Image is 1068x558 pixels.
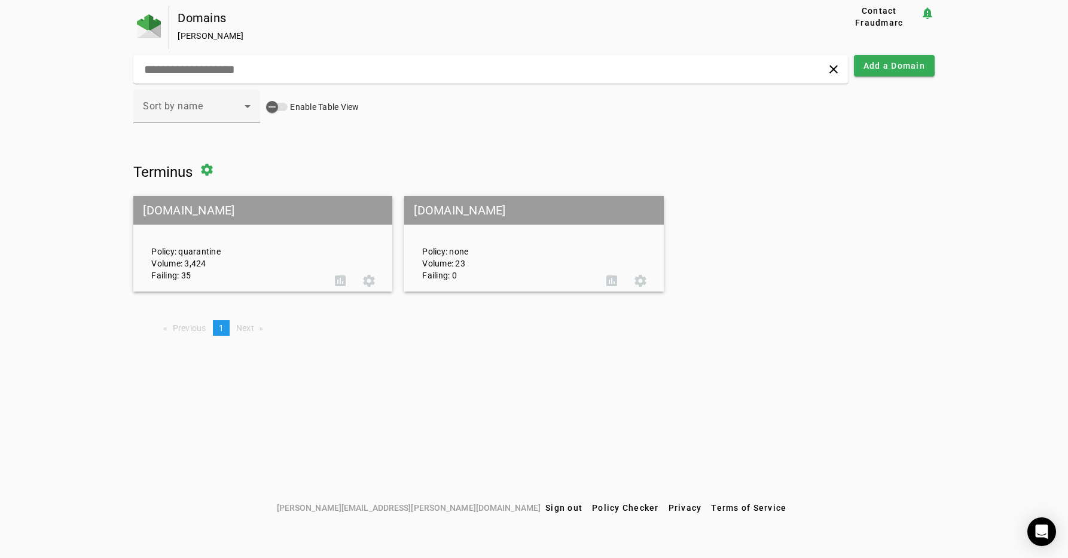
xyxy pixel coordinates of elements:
[838,6,920,27] button: Contact Fraudmarc
[587,497,664,519] button: Policy Checker
[711,503,786,513] span: Terms of Service
[355,266,383,295] button: Settings
[173,323,206,333] span: Previous
[288,101,359,113] label: Enable Table View
[133,164,193,180] span: Terminus
[863,60,925,72] span: Add a Domain
[664,497,707,519] button: Privacy
[236,323,254,333] span: Next
[137,14,161,38] img: Fraudmarc Logo
[413,207,597,281] div: Policy: none Volume: 23 Failing: 0
[219,323,224,333] span: 1
[404,196,663,225] mat-grid-tile-header: [DOMAIN_NAME]
[178,12,800,24] div: Domains
[854,55,935,76] button: Add a Domain
[920,6,935,20] mat-icon: notification_important
[545,503,582,513] span: Sign out
[592,503,659,513] span: Policy Checker
[277,501,541,514] span: [PERSON_NAME][EMAIL_ADDRESS][PERSON_NAME][DOMAIN_NAME]
[669,503,702,513] span: Privacy
[706,497,791,519] button: Terms of Service
[1027,517,1056,546] div: Open Intercom Messenger
[133,320,935,336] nav: Pagination
[143,100,203,112] span: Sort by name
[597,266,626,295] button: DMARC Report
[843,5,916,29] span: Contact Fraudmarc
[133,6,935,49] app-page-header: Domains
[541,497,587,519] button: Sign out
[142,207,326,281] div: Policy: quarantine Volume: 3,424 Failing: 35
[326,266,355,295] button: DMARC Report
[133,196,392,225] mat-grid-tile-header: [DOMAIN_NAME]
[178,30,800,42] div: [PERSON_NAME]
[626,266,655,295] button: Settings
